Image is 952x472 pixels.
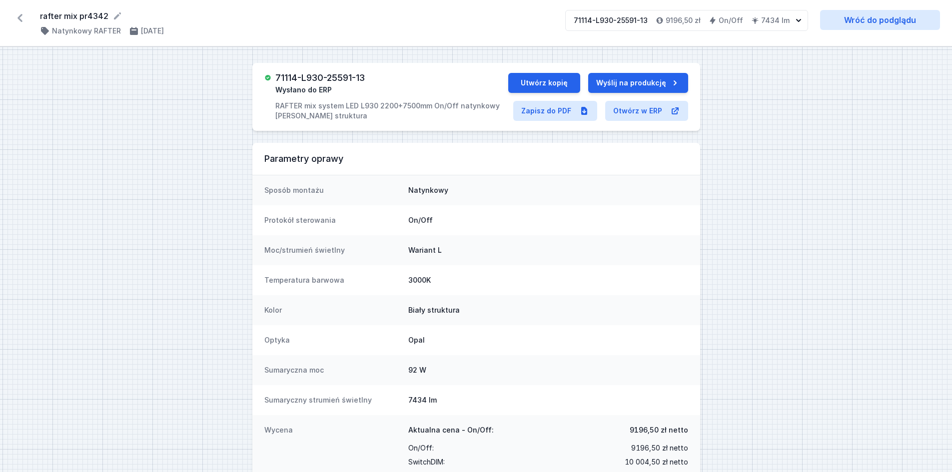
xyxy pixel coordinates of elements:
[408,395,688,405] dd: 7434 lm
[264,153,688,165] h3: Parametry oprawy
[630,425,688,435] span: 9196,50 zł netto
[141,26,164,36] h4: [DATE]
[408,365,688,375] dd: 92 W
[264,395,400,405] dt: Sumaryczny strumień świetlny
[264,245,400,255] dt: Moc/strumień świetlny
[52,26,121,36] h4: Natynkowy RAFTER
[408,441,434,455] span: On/Off :
[666,15,701,25] h4: 9196,50 zł
[508,73,580,93] button: Utwórz kopię
[264,365,400,375] dt: Sumaryczna moc
[408,275,688,285] dd: 3000K
[565,10,808,31] button: 71114-L930-25591-139196,50 złOn/Off7434 lm
[625,455,688,469] span: 10 004,50 zł netto
[588,73,688,93] button: Wyślij na produkcję
[719,15,743,25] h4: On/Off
[264,185,400,195] dt: Sposób montażu
[408,185,688,195] dd: Natynkowy
[820,10,940,30] a: Wróć do podglądu
[275,101,508,121] p: RAFTER mix system LED L930 2200+7500mm On/Off natynkowy [PERSON_NAME] struktura
[264,275,400,285] dt: Temperatura barwowa
[112,11,122,21] button: Edytuj nazwę projektu
[605,101,688,121] a: Otwórz w ERP
[408,215,688,225] dd: On/Off
[574,15,648,25] div: 71114-L930-25591-13
[408,425,494,435] span: Aktualna cena - On/Off:
[408,305,688,315] dd: Biały struktura
[761,15,790,25] h4: 7434 lm
[40,10,553,22] form: rafter mix pr4342
[275,73,365,83] h3: 71114-L930-25591-13
[408,455,445,469] span: SwitchDIM :
[264,215,400,225] dt: Protokół sterowania
[408,245,688,255] dd: Wariant L
[631,441,688,455] span: 9196,50 zł netto
[264,335,400,345] dt: Optyka
[264,305,400,315] dt: Kolor
[513,101,597,121] a: Zapisz do PDF
[275,85,332,95] span: Wysłano do ERP
[408,335,688,345] dd: Opal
